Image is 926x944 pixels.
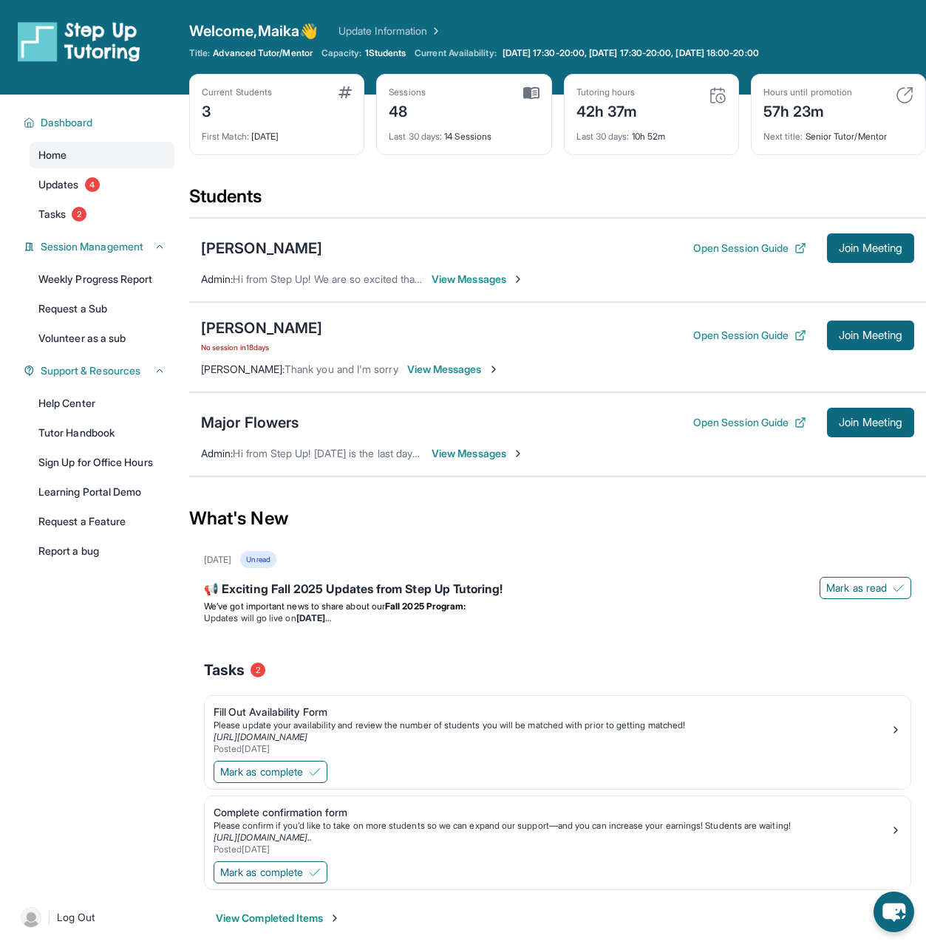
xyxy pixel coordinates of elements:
div: Please confirm if you’d like to take on more students so we can expand our support—and you can in... [214,820,890,832]
img: Chevron Right [427,24,442,38]
span: View Messages [432,446,524,461]
strong: [DATE] [296,612,331,623]
a: [DATE] 17:30-20:00, [DATE] 17:30-20:00, [DATE] 18:00-20:00 [500,47,762,59]
a: Learning Portal Demo [30,479,174,505]
span: Support & Resources [41,363,140,378]
span: First Match : [202,131,249,142]
a: Complete confirmation formPlease confirm if you’d like to take on more students so we can expand ... [205,796,910,858]
span: Log Out [57,910,95,925]
a: Volunteer as a sub [30,325,174,352]
a: Tasks2 [30,201,174,228]
div: [DATE] [202,122,352,143]
li: Updates will go live on [204,612,911,624]
div: Major Flowers [201,412,299,433]
button: Open Session Guide [693,328,806,343]
span: Thank you and I'm sorry [285,363,398,375]
button: Open Session Guide [693,415,806,430]
button: Join Meeting [827,321,914,350]
div: 48 [389,98,426,122]
span: No session in 18 days [201,341,322,353]
a: Tutor Handbook [30,420,174,446]
button: Open Session Guide [693,241,806,256]
img: Mark as complete [309,866,321,878]
button: View Completed Items [216,911,341,926]
button: chat-button [874,892,914,932]
img: Mark as read [893,582,905,594]
button: Join Meeting [827,233,914,263]
a: Home [30,142,174,168]
a: [URL][DOMAIN_NAME] [214,731,307,742]
div: What's New [189,486,926,551]
img: card [896,86,913,104]
span: Join Meeting [839,244,902,253]
span: Session Management [41,239,143,254]
img: card [523,86,539,100]
img: user-img [21,907,41,928]
span: We’ve got important news to share about our [204,601,385,612]
img: Chevron-Right [488,363,500,375]
span: Capacity: [321,47,362,59]
span: Dashboard [41,115,93,130]
span: View Messages [432,272,524,287]
div: Senior Tutor/Mentor [763,122,913,143]
span: Mark as complete [220,765,303,779]
strong: Fall 2025 Program: [385,601,466,612]
button: Session Management [35,239,166,254]
button: Mark as complete [214,761,327,783]
div: 42h 37m [576,98,638,122]
span: Advanced Tutor/Mentor [213,47,312,59]
span: Current Availability: [415,47,496,59]
div: [PERSON_NAME] [201,238,322,259]
img: Mark as complete [309,766,321,778]
div: Posted [DATE] [214,844,890,855]
a: Help Center [30,390,174,417]
img: card [709,86,726,104]
span: Join Meeting [839,331,902,340]
span: Admin : [201,447,233,459]
div: Complete confirmation form [214,805,890,820]
img: Chevron-Right [512,273,524,285]
a: |Log Out [15,901,174,934]
span: 2 [251,663,265,677]
div: [DATE] [204,554,231,566]
img: Chevron-Right [512,448,524,459]
span: Tasks [204,660,245,680]
button: Join Meeting [827,408,914,437]
div: Current Students [202,86,272,98]
span: Welcome, Maika 👋 [189,21,318,41]
span: Mark as complete [220,865,303,880]
span: Home [38,148,67,163]
div: Fill Out Availability Form [214,705,890,719]
span: Admin : [201,273,233,285]
div: 57h 23m [763,98,852,122]
div: 14 Sessions [389,122,539,143]
div: Sessions [389,86,426,98]
button: Mark as read [820,577,911,599]
div: Students [189,185,926,217]
a: Request a Feature [30,508,174,535]
button: Dashboard [35,115,166,130]
div: Posted [DATE] [214,743,890,755]
div: [PERSON_NAME] [201,318,322,338]
a: Weekly Progress Report [30,266,174,293]
img: logo [18,21,140,62]
div: 3 [202,98,272,122]
span: 1 Students [365,47,406,59]
div: 10h 52m [576,122,726,143]
span: Next title : [763,131,803,142]
a: Request a Sub [30,295,174,322]
span: [PERSON_NAME] : [201,363,285,375]
span: | [47,909,51,926]
span: Tasks [38,207,66,222]
div: 📢 Exciting Fall 2025 Updates from Step Up Tutoring! [204,580,911,601]
span: View Messages [407,362,500,377]
img: card [338,86,352,98]
a: Report a bug [30,538,174,564]
span: Join Meeting [839,418,902,427]
a: Updates4 [30,171,174,198]
a: Sign Up for Office Hours [30,449,174,476]
span: [DATE] 17:30-20:00, [DATE] 17:30-20:00, [DATE] 18:00-20:00 [503,47,759,59]
span: Title: [189,47,210,59]
span: 4 [85,177,100,192]
span: Mark as read [826,581,887,595]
